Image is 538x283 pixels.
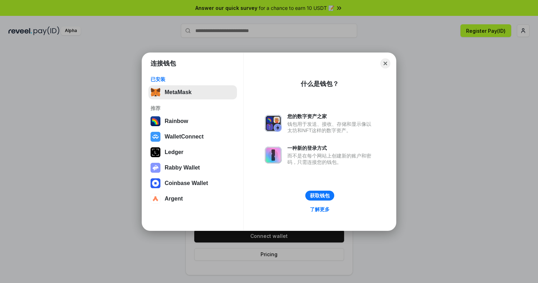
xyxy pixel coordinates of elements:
img: svg+xml,%3Csvg%20xmlns%3D%22http%3A%2F%2Fwww.w3.org%2F2000%2Fsvg%22%20fill%3D%22none%22%20viewBox... [265,147,282,164]
button: Coinbase Wallet [148,176,237,190]
div: Coinbase Wallet [165,180,208,186]
button: Rainbow [148,114,237,128]
div: 您的数字资产之家 [287,113,375,119]
button: 获取钱包 [305,191,334,201]
button: MetaMask [148,85,237,99]
img: svg+xml,%3Csvg%20width%3D%2228%22%20height%3D%2228%22%20viewBox%3D%220%200%2028%2028%22%20fill%3D... [151,194,160,204]
button: Close [380,59,390,68]
div: 钱包用于发送、接收、存储和显示像以太坊和NFT这样的数字资产。 [287,121,375,134]
a: 了解更多 [306,205,334,214]
div: 而不是在每个网站上创建新的账户和密码，只需连接您的钱包。 [287,153,375,165]
img: svg+xml,%3Csvg%20width%3D%2228%22%20height%3D%2228%22%20viewBox%3D%220%200%2028%2028%22%20fill%3D... [151,178,160,188]
img: svg+xml,%3Csvg%20fill%3D%22none%22%20height%3D%2233%22%20viewBox%3D%220%200%2035%2033%22%20width%... [151,87,160,97]
button: Rabby Wallet [148,161,237,175]
img: svg+xml,%3Csvg%20xmlns%3D%22http%3A%2F%2Fwww.w3.org%2F2000%2Fsvg%22%20fill%3D%22none%22%20viewBox... [151,163,160,173]
div: Argent [165,196,183,202]
div: WalletConnect [165,134,204,140]
button: Argent [148,192,237,206]
img: svg+xml,%3Csvg%20width%3D%22120%22%20height%3D%22120%22%20viewBox%3D%220%200%20120%20120%22%20fil... [151,116,160,126]
button: WalletConnect [148,130,237,144]
div: 一种新的登录方式 [287,145,375,151]
div: 获取钱包 [310,192,330,199]
div: 了解更多 [310,206,330,213]
div: 什么是钱包？ [301,80,339,88]
img: svg+xml,%3Csvg%20width%3D%2228%22%20height%3D%2228%22%20viewBox%3D%220%200%2028%2028%22%20fill%3D... [151,132,160,142]
div: Rainbow [165,118,188,124]
button: Ledger [148,145,237,159]
div: 已安装 [151,76,235,82]
img: svg+xml,%3Csvg%20xmlns%3D%22http%3A%2F%2Fwww.w3.org%2F2000%2Fsvg%22%20fill%3D%22none%22%20viewBox... [265,115,282,132]
div: Rabby Wallet [165,165,200,171]
img: svg+xml,%3Csvg%20xmlns%3D%22http%3A%2F%2Fwww.w3.org%2F2000%2Fsvg%22%20width%3D%2228%22%20height%3... [151,147,160,157]
h1: 连接钱包 [151,59,176,68]
div: MetaMask [165,89,191,96]
div: Ledger [165,149,183,155]
div: 推荐 [151,105,235,111]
